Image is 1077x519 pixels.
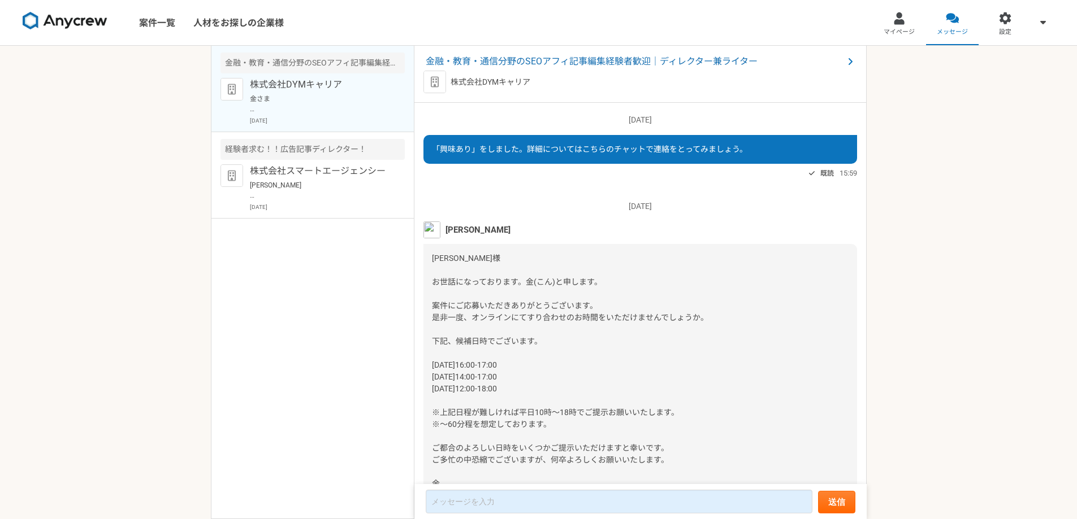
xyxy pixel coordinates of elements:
p: 株式会社DYMキャリア [451,76,530,88]
span: 設定 [999,28,1011,37]
span: 金融・教育・通信分野のSEOアフィ記事編集経験者歓迎｜ディレクター兼ライター [426,55,844,68]
div: 経験者求む！！広告記事ディレクター！ [220,139,405,160]
p: [DATE] [423,200,857,212]
p: [PERSON_NAME] お世話になっております。ご連絡ありがとうございます。 下記、ご質問の回答になります。何卒よろしくお願い申し上げます。 ・アフィリエイト記事の執筆経験→あります。 ・w... [250,180,390,200]
p: 株式会社DYMキャリア [250,78,390,91]
p: [DATE] [423,114,857,126]
span: 「興味あり」をしました。詳細についてはこちらのチャットで連絡をとってみましょう。 [432,145,747,154]
span: マイページ [884,28,915,37]
p: [DATE] [250,116,405,125]
img: default_org_logo-42cde973f59100197ec2c8e796e4974ac8490bb5b08a0eb061ff975e4574aa76.png [423,71,446,93]
button: 送信 [818,491,855,513]
p: 株式会社スマートエージェンシー [250,164,390,178]
img: unnamed.png [423,221,440,238]
p: 金さま お世話になっております。 ご連絡いただき誠にありがとうございます。 日程につきまして、以下であればいつでも大丈夫です。 [DATE]16:00-17:00 [DATE]12:00-18:... [250,94,390,114]
img: default_org_logo-42cde973f59100197ec2c8e796e4974ac8490bb5b08a0eb061ff975e4574aa76.png [220,164,243,187]
span: [PERSON_NAME] [445,224,511,236]
div: 金融・教育・通信分野のSEOアフィ記事編集経験者歓迎｜ディレクター兼ライター [220,53,405,73]
span: 既読 [820,167,834,180]
img: default_org_logo-42cde973f59100197ec2c8e796e4974ac8490bb5b08a0eb061ff975e4574aa76.png [220,78,243,101]
img: 8DqYSo04kwAAAAASUVORK5CYII= [23,12,107,30]
span: メッセージ [937,28,968,37]
span: 15:59 [840,168,857,178]
p: [DATE] [250,203,405,211]
span: [PERSON_NAME]様 お世話になっております。金(こん)と申します。 案件にご応募いただきありがとうございます。 是非一度、オンラインにてすり合わせのお時間をいただけませんでしょうか。 ... [432,254,708,488]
